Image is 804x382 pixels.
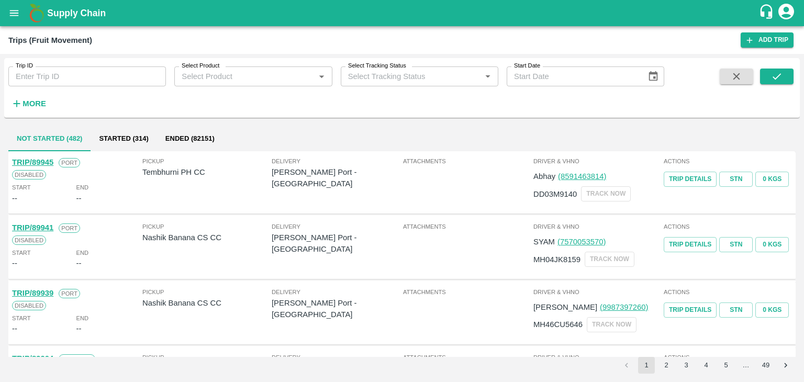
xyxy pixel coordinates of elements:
span: Full Load [59,354,95,364]
button: Go to next page [777,357,794,374]
input: Select Product [177,70,311,83]
span: Disabled [12,170,46,179]
span: Actions [664,287,792,297]
div: -- [76,257,82,269]
span: Pickup [142,156,272,166]
p: Nashik Banana CS CC [142,297,272,309]
a: (9987397260) [600,303,648,311]
button: More [8,95,49,113]
button: Go to page 49 [757,357,774,374]
img: logo [26,3,47,24]
span: End [76,313,89,323]
p: MH46CU5646 [533,319,583,330]
div: Trips (Fruit Movement) [8,33,92,47]
span: Port [59,289,80,298]
span: Pickup [142,353,272,362]
span: Delivery [272,222,401,231]
div: -- [12,323,17,334]
b: Supply Chain [47,8,106,18]
a: Trip Details [664,172,717,187]
span: Attachments [403,287,531,297]
span: Pickup [142,287,272,297]
button: open drawer [2,1,26,25]
span: Driver & VHNo [533,156,662,166]
button: 0 Kgs [755,237,789,252]
a: (8591463814) [558,172,606,181]
label: Select Tracking Status [348,62,406,70]
div: -- [76,323,82,334]
span: Actions [664,353,792,362]
a: TRIP/89945 [12,158,53,166]
div: -- [76,193,82,204]
a: STN [719,302,753,318]
button: Open [481,70,495,83]
button: Go to page 3 [678,357,695,374]
span: Port [59,223,80,233]
span: Attachments [403,156,531,166]
a: Trip Details [664,302,717,318]
span: Start [12,313,30,323]
a: TRIP/89939 [12,289,53,297]
span: Attachments [403,222,531,231]
a: Add Trip [741,32,794,48]
a: TRIP/89904 [12,354,53,363]
span: Pickup [142,222,272,231]
a: STN [719,237,753,252]
label: Select Product [182,62,219,70]
span: [PERSON_NAME] [533,303,597,311]
a: STN [719,172,753,187]
span: Disabled [12,235,46,245]
button: page 1 [638,357,655,374]
nav: pagination navigation [617,357,796,374]
span: End [76,248,89,257]
a: (7570053570) [557,238,606,246]
span: Delivery [272,353,401,362]
span: Disabled [12,301,46,310]
button: Go to page 5 [718,357,734,374]
button: Not Started (482) [8,126,91,151]
span: Attachments [403,353,531,362]
input: Enter Trip ID [8,66,166,86]
input: Start Date [507,66,639,86]
span: Driver & VHNo [533,287,662,297]
a: Supply Chain [47,6,758,20]
button: Go to page 4 [698,357,714,374]
div: customer-support [758,4,777,23]
span: Actions [664,156,792,166]
a: Trip Details [664,237,717,252]
div: -- [12,193,17,204]
p: Nashik Banana CS CC [142,232,272,243]
span: Driver & VHNo [533,353,662,362]
input: Select Tracking Status [344,70,464,83]
p: [PERSON_NAME] Port - [GEOGRAPHIC_DATA] [272,297,401,321]
button: Started (314) [91,126,157,151]
button: Ended (82151) [157,126,223,151]
button: Choose date [643,66,663,86]
div: account of current user [777,2,796,24]
a: TRIP/89941 [12,223,53,232]
strong: More [23,99,46,108]
span: Start [12,183,30,192]
div: -- [12,257,17,269]
button: 0 Kgs [755,172,789,187]
p: DD03M9140 [533,188,577,200]
span: Abhay [533,172,555,181]
span: Actions [664,222,792,231]
label: Trip ID [16,62,33,70]
p: [PERSON_NAME] Port - [GEOGRAPHIC_DATA] [272,166,401,190]
p: MH04JK8159 [533,254,580,265]
div: … [738,361,754,370]
span: Port [59,158,80,167]
span: Driver & VHNo [533,222,662,231]
button: Go to page 2 [658,357,675,374]
span: SYAM [533,238,555,246]
p: [PERSON_NAME] Port - [GEOGRAPHIC_DATA] [272,232,401,255]
span: Delivery [272,156,401,166]
label: Start Date [514,62,540,70]
span: End [76,183,89,192]
span: Delivery [272,287,401,297]
button: Open [315,70,328,83]
span: Start [12,248,30,257]
p: Tembhurni PH CC [142,166,272,178]
button: 0 Kgs [755,302,789,318]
